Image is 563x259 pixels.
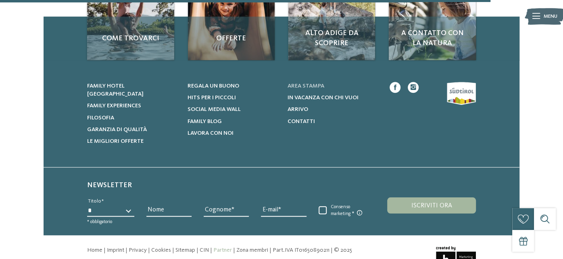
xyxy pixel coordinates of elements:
span: Family Blog [188,119,222,124]
a: Home [87,247,102,253]
span: | [148,247,150,253]
span: | [196,247,198,253]
a: Filosofia [87,114,178,122]
a: Imprint [107,247,124,253]
span: Contatti [288,119,315,124]
span: | [331,247,333,253]
span: In vacanza con chi vuoi [288,95,359,100]
a: Privacy [129,247,147,253]
a: Le migliori offerte [87,137,178,145]
span: Le migliori offerte [87,138,144,144]
a: Family experiences [87,102,178,110]
span: | [172,247,174,253]
span: Alto Adige da scoprire [296,28,368,48]
a: Lavora con noi [188,129,279,137]
span: Family hotel [GEOGRAPHIC_DATA] [87,83,144,97]
span: Area stampa [288,83,324,89]
a: Cookies [151,247,171,253]
span: Family experiences [87,103,141,109]
span: Iscriviti ora [411,203,452,209]
span: Newsletter [87,182,132,189]
span: | [233,247,235,253]
span: * obbligatorio [87,219,112,224]
span: Garanzia di qualità [87,127,147,132]
a: Social Media Wall [188,105,279,113]
span: | [125,247,127,253]
span: Arrivo [288,107,308,112]
a: Zona membri [236,247,268,253]
a: Area stampa [288,82,379,90]
span: A contatto con la natura [396,28,469,48]
span: Filosofia [87,115,114,121]
a: CIN [200,247,209,253]
span: Come trovarci [94,33,167,44]
span: Consenso marketing [327,204,369,217]
a: Family Blog [188,117,279,125]
span: © 2025 [334,247,352,253]
a: Regala un buono [188,82,279,90]
a: Contatti [288,117,379,125]
span: | [210,247,212,253]
span: Regala un buono [188,83,239,89]
span: Part.IVA IT01650890211 [273,247,329,253]
a: Family hotel [GEOGRAPHIC_DATA] [87,82,178,98]
a: In vacanza con chi vuoi [288,94,379,102]
span: Social Media Wall [188,107,241,112]
a: Hits per i piccoli [188,94,279,102]
span: | [269,247,271,253]
button: Iscriviti ora [387,197,476,213]
span: Lavora con noi [188,130,234,136]
a: Arrivo [288,105,379,113]
a: Garanzia di qualità [87,125,178,134]
span: Offerte [195,33,268,44]
span: | [104,247,106,253]
a: Partner [213,247,232,253]
span: Hits per i piccoli [188,95,236,100]
a: Sitemap [175,247,195,253]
